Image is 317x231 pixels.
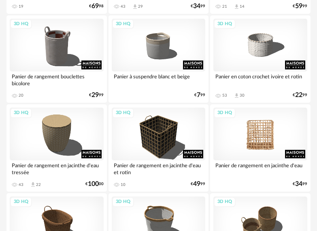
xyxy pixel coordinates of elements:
[10,108,32,118] div: 3D HQ
[36,182,41,187] div: 22
[112,160,206,177] div: Panier de rangement en jacinthe d'eau et rotin
[214,19,236,29] div: 3D HQ
[121,4,126,9] div: 43
[295,4,302,9] span: 59
[112,19,134,29] div: 3D HQ
[132,4,138,10] span: Download icon
[91,93,99,98] span: 29
[112,71,206,88] div: Panier à suspendre blanc et beige
[295,181,302,187] span: 34
[109,104,209,192] a: 3D HQ Panier de rangement en jacinthe d'eau et rotin 10 €4999
[112,108,134,118] div: 3D HQ
[214,108,236,118] div: 3D HQ
[6,104,107,192] a: 3D HQ Panier de rangement en jacinthe d'eau tressée 43 Download icon 22 €10000
[293,93,307,98] div: € 99
[6,15,107,103] a: 3D HQ Panier de rangement bouclettes bicolore 20 €2999
[191,181,205,187] div: € 99
[10,71,104,88] div: Panier de rangement bouclettes bicolore
[240,93,245,98] div: 30
[193,181,200,187] span: 49
[293,4,307,9] div: € 99
[19,4,23,9] div: 19
[222,93,227,98] div: 53
[91,4,99,9] span: 69
[10,160,104,177] div: Panier de rangement en jacinthe d'eau tressée
[213,71,307,88] div: Panier en coton crochet ivoire et rotin
[10,197,32,207] div: 3D HQ
[295,93,302,98] span: 22
[19,93,23,98] div: 20
[213,160,307,177] div: Panier de rangement en jacinthe d'eau
[197,93,200,98] span: 7
[89,93,104,98] div: € 99
[109,15,209,103] a: 3D HQ Panier à suspendre blanc et beige €799
[19,182,23,187] div: 43
[210,104,311,192] a: 3D HQ Panier de rangement en jacinthe d'eau €3499
[234,93,240,99] span: Download icon
[234,4,240,10] span: Download icon
[293,181,307,187] div: € 99
[191,4,205,9] div: € 99
[30,181,36,188] span: Download icon
[222,4,227,9] div: 21
[10,19,32,29] div: 3D HQ
[89,4,104,9] div: € 98
[193,4,200,9] span: 34
[88,181,99,187] span: 100
[85,181,104,187] div: € 00
[138,4,143,9] div: 29
[194,93,205,98] div: € 99
[240,4,245,9] div: 14
[214,197,236,207] div: 3D HQ
[121,182,126,187] div: 10
[112,197,134,207] div: 3D HQ
[210,15,311,103] a: 3D HQ Panier en coton crochet ivoire et rotin 53 Download icon 30 €2299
